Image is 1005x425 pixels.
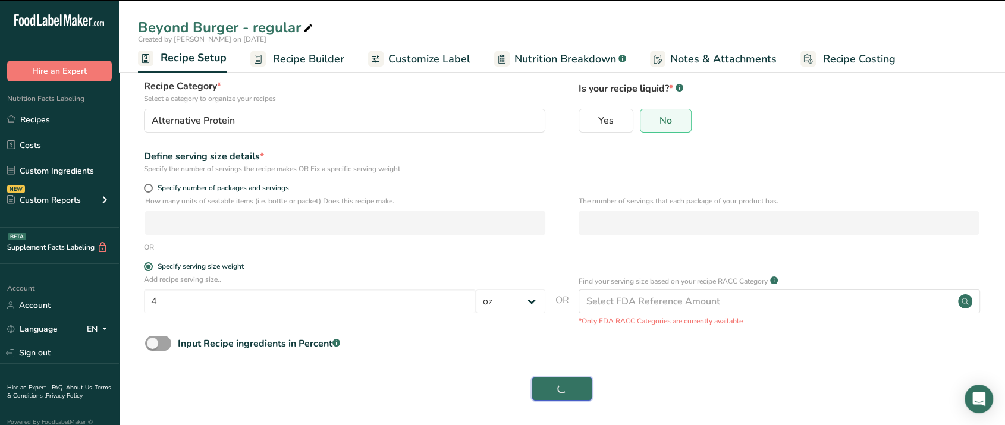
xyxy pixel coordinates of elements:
[52,383,66,392] a: FAQ .
[138,17,315,38] div: Beyond Burger - regular
[7,194,81,206] div: Custom Reports
[158,262,244,271] div: Specify serving size weight
[659,115,672,127] span: No
[7,61,112,81] button: Hire an Expert
[152,114,235,128] span: Alternative Protein
[144,93,545,104] p: Select a category to organize your recipes
[144,242,154,253] div: OR
[144,163,545,174] div: Specify the number of servings the recipe makes OR Fix a specific serving weight
[579,196,979,206] p: The number of servings that each package of your product has.
[7,383,111,400] a: Terms & Conditions .
[555,293,569,326] span: OR
[965,385,993,413] div: Open Intercom Messenger
[250,46,344,73] a: Recipe Builder
[514,51,616,67] span: Nutrition Breakdown
[7,185,25,193] div: NEW
[144,289,476,313] input: Type your serving size here
[579,79,980,96] p: Is your recipe liquid?
[87,322,112,336] div: EN
[368,46,470,73] a: Customize Label
[579,316,980,326] p: *Only FDA RACC Categories are currently available
[273,51,344,67] span: Recipe Builder
[46,392,83,400] a: Privacy Policy
[138,34,266,44] span: Created by [PERSON_NAME] on [DATE]
[598,115,614,127] span: Yes
[586,294,720,308] div: Select FDA Reference Amount
[7,319,58,339] a: Language
[800,46,896,73] a: Recipe Costing
[145,196,545,206] p: How many units of sealable items (i.e. bottle or packet) Does this recipe make.
[494,46,626,73] a: Nutrition Breakdown
[144,109,545,133] button: Alternative Protein
[7,383,49,392] a: Hire an Expert .
[144,149,545,163] div: Define serving size details
[178,336,340,351] div: Input Recipe ingredients in Percent
[66,383,95,392] a: About Us .
[388,51,470,67] span: Customize Label
[823,51,896,67] span: Recipe Costing
[138,45,227,73] a: Recipe Setup
[579,276,768,287] p: Find your serving size based on your recipe RACC Category
[153,184,289,193] span: Specify number of packages and servings
[161,50,227,66] span: Recipe Setup
[144,79,545,104] label: Recipe Category
[8,233,26,240] div: BETA
[670,51,777,67] span: Notes & Attachments
[650,46,777,73] a: Notes & Attachments
[144,274,545,285] p: Add recipe serving size..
